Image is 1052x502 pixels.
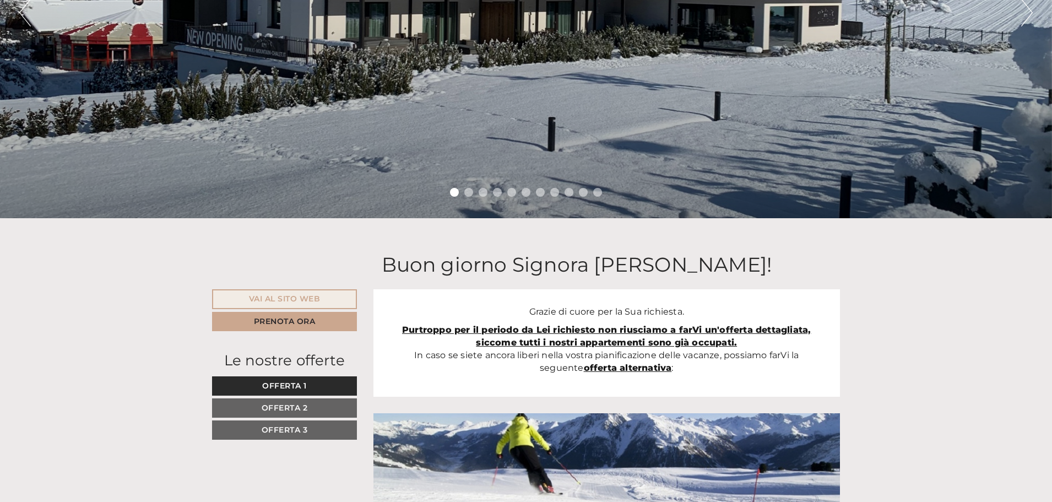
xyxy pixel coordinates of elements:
[212,289,357,309] a: Vai al sito web
[212,312,357,331] a: Prenota ora
[262,403,308,413] span: Offerta 2
[382,254,772,276] h1: Buon giorno Signora [PERSON_NAME]!
[390,306,824,319] p: Grazie di cuore per la Sua richiesta.
[262,425,308,435] span: Offerta 3
[584,363,672,373] strong: offerta alternativa
[390,324,824,374] p: In caso se siete ancora liberi nella vostra pianificazione delle vacanze, possiamo farVi la segue...
[212,350,357,371] div: Le nostre offerte
[402,325,811,348] strong: Purtroppo per il periodo da Lei richiesto non riusciamo a farVi un'offerta dettagliata, siccome t...
[262,381,307,391] span: Offerta 1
